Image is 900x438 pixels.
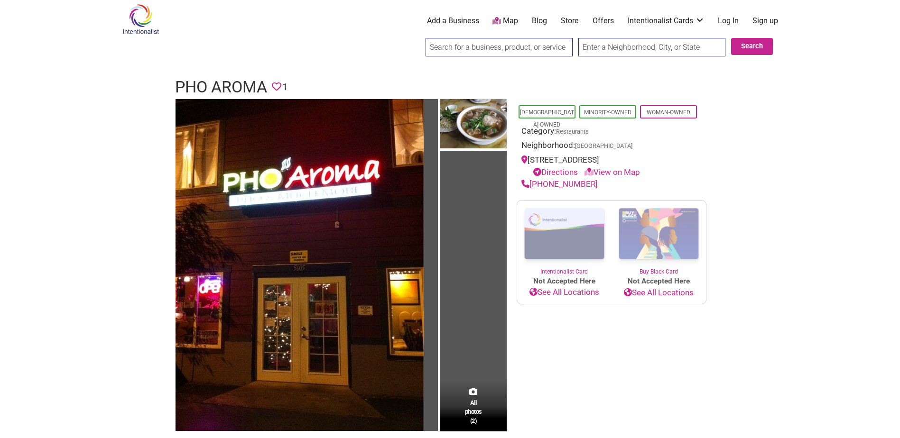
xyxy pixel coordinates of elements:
a: Intentionalist Cards [628,16,705,26]
a: Offers [593,16,614,26]
input: Enter a Neighborhood, City, or State [578,38,725,56]
a: View on Map [585,167,640,177]
a: Map [492,16,518,27]
a: Add a Business [427,16,479,26]
a: Blog [532,16,547,26]
a: Restaurants [556,128,589,135]
span: All photos (2) [465,398,482,425]
div: [STREET_ADDRESS] [521,154,702,178]
a: Buy Black Card [612,201,706,276]
span: Not Accepted Here [612,276,706,287]
a: Store [561,16,579,26]
a: See All Locations [612,287,706,299]
img: Buy Black Card [612,201,706,268]
div: Category: [521,125,702,140]
a: [DEMOGRAPHIC_DATA]-Owned [520,109,574,128]
a: Directions [533,167,578,177]
a: Woman-Owned [647,109,690,116]
a: Sign up [752,16,778,26]
a: See All Locations [517,286,612,299]
h1: Pho Aroma [175,76,267,99]
span: Not Accepted Here [517,276,612,287]
a: [PHONE_NUMBER] [521,179,598,189]
button: Search [731,38,773,55]
a: Log In [718,16,739,26]
span: 1 [282,80,288,94]
a: Minority-Owned [584,109,631,116]
img: Intentionalist [118,4,163,35]
img: Intentionalist Card [517,201,612,267]
input: Search for a business, product, or service [426,38,573,56]
span: [GEOGRAPHIC_DATA] [575,143,632,149]
div: Neighborhood: [521,139,702,154]
a: Intentionalist Card [517,201,612,276]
